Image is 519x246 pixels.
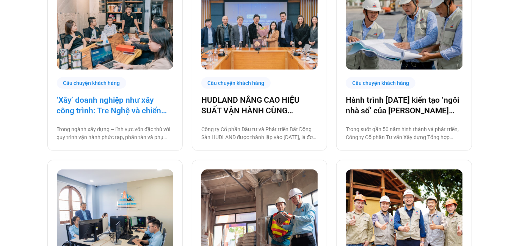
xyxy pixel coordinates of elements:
[346,95,462,116] a: Hành trình [DATE] kiến tạo ‘ngôi nhà số’ của [PERSON_NAME] cùng [DOMAIN_NAME]: Tiết kiệm 80% thời...
[346,77,416,89] div: Câu chuyện khách hàng
[57,77,127,89] div: Câu chuyện khách hàng
[201,95,318,116] a: HUDLAND NÂNG CAO HIỆU SUẤT VẬN HÀNH CÙNG [DOMAIN_NAME]
[57,95,173,116] a: ‘Xây’ doanh nghiệp như xây công trình: Tre Nghệ và chiến lược chuyển đổi từ gốc
[57,125,173,141] p: Trong ngành xây dựng – lĩnh vực vốn đặc thù với quy trình vận hành phức tạp, phân tán và phụ thuộ...
[201,125,318,141] p: Công ty Cổ phần Đầu tư và Phát triển Bất Động Sản HUDLAND được thành lập vào [DATE], là đơn vị th...
[201,77,271,89] div: Câu chuyện khách hàng
[346,125,462,141] p: Trong suốt gần 50 năm hình thành và phát triển, Công ty Cổ phần Tư vấn Xây dựng Tổng hợp (Nagecco...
